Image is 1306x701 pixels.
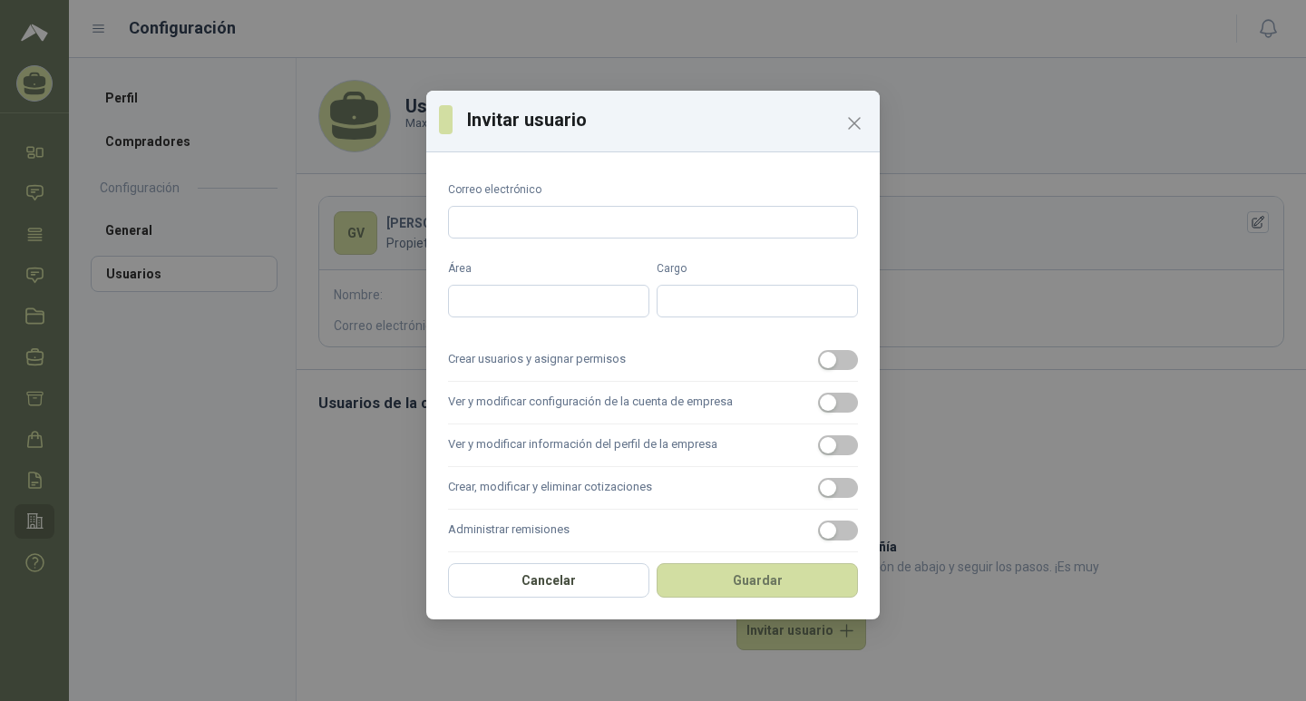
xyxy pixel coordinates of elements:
[448,181,858,199] label: Correo electrónico
[818,435,858,455] button: Ver y modificar información del perfil de la empresa
[818,478,858,498] button: Crear, modificar y eliminar cotizaciones
[657,260,858,277] label: Cargo
[448,510,858,552] label: Administrar remisiones
[818,521,858,540] button: Administrar remisiones
[448,424,858,467] label: Ver y modificar información del perfil de la empresa
[448,552,858,595] label: Administrar negociaciones
[840,109,869,138] button: Close
[467,106,867,133] h3: Invitar usuario
[657,563,858,598] button: Guardar
[448,339,858,382] label: Crear usuarios y asignar permisos
[818,350,858,370] button: Crear usuarios y asignar permisos
[448,467,858,510] label: Crear, modificar y eliminar cotizaciones
[448,382,858,424] label: Ver y modificar configuración de la cuenta de empresa
[818,393,858,413] button: Ver y modificar configuración de la cuenta de empresa
[448,260,649,277] label: Área
[448,563,649,598] button: Cancelar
